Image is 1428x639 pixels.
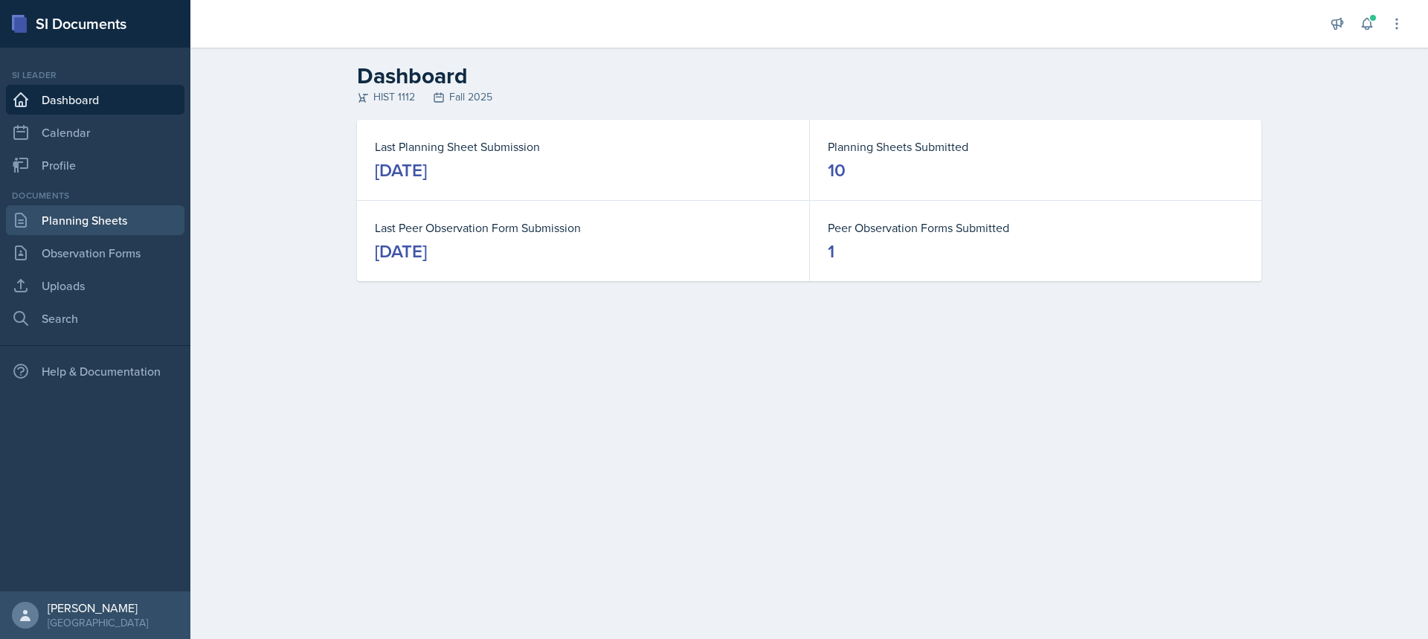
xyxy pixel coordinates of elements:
a: Search [6,304,184,333]
h2: Dashboard [357,62,1261,89]
a: Planning Sheets [6,205,184,235]
dt: Peer Observation Forms Submitted [828,219,1244,237]
dt: Planning Sheets Submitted [828,138,1244,155]
a: Uploads [6,271,184,301]
div: [PERSON_NAME] [48,600,148,615]
a: Dashboard [6,85,184,115]
div: 10 [828,158,846,182]
div: 1 [828,240,834,263]
dt: Last Planning Sheet Submission [375,138,791,155]
div: Si leader [6,68,184,82]
a: Profile [6,150,184,180]
dt: Last Peer Observation Form Submission [375,219,791,237]
div: Help & Documentation [6,356,184,386]
a: Calendar [6,118,184,147]
div: HIST 1112 Fall 2025 [357,89,1261,105]
div: [DATE] [375,240,427,263]
div: Documents [6,189,184,202]
div: [GEOGRAPHIC_DATA] [48,615,148,630]
div: [DATE] [375,158,427,182]
a: Observation Forms [6,238,184,268]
